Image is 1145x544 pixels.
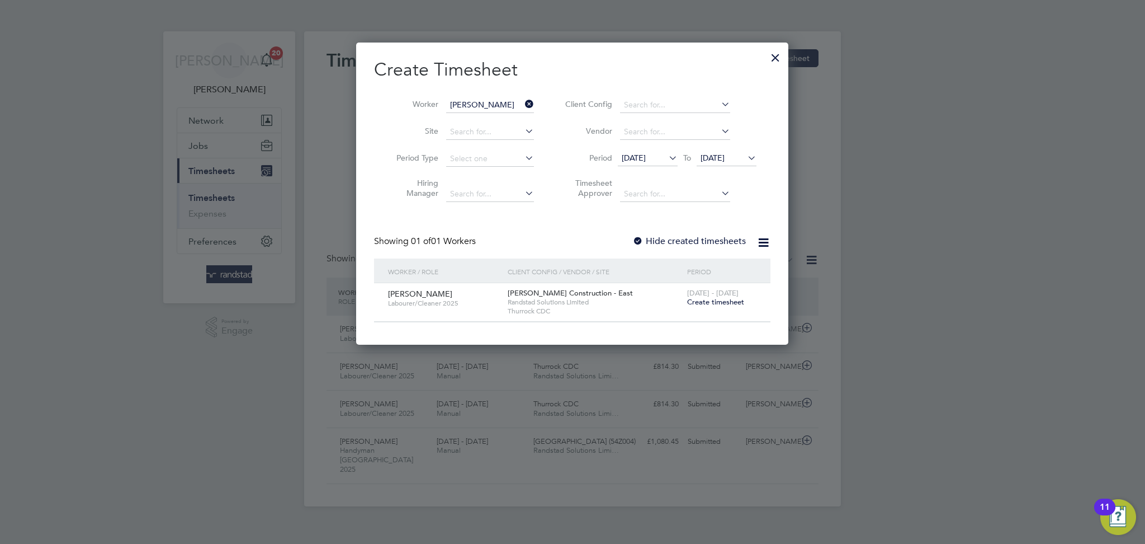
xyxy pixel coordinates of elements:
[385,259,505,284] div: Worker / Role
[446,124,534,140] input: Search for...
[620,124,730,140] input: Search for...
[388,99,438,109] label: Worker
[411,236,431,247] span: 01 of
[562,153,612,163] label: Period
[620,186,730,202] input: Search for...
[374,58,770,82] h2: Create Timesheet
[446,151,534,167] input: Select one
[388,299,499,308] span: Labourer/Cleaner 2025
[562,178,612,198] label: Timesheet Approver
[687,288,739,298] span: [DATE] - [DATE]
[388,289,452,299] span: [PERSON_NAME]
[1100,507,1110,522] div: 11
[374,236,478,247] div: Showing
[508,298,682,307] span: Randstad Solutions Limited
[508,288,633,298] span: [PERSON_NAME] Construction - East
[632,236,746,247] label: Hide created timesheets
[411,236,476,247] span: 01 Workers
[620,97,730,113] input: Search for...
[505,259,684,284] div: Client Config / Vendor / Site
[388,178,438,198] label: Hiring Manager
[680,151,694,165] span: To
[508,307,682,316] span: Thurrock CDC
[701,153,725,163] span: [DATE]
[562,126,612,136] label: Vendor
[446,186,534,202] input: Search for...
[446,97,534,113] input: Search for...
[687,297,744,307] span: Create timesheet
[388,153,438,163] label: Period Type
[1100,499,1136,535] button: Open Resource Center, 11 new notifications
[388,126,438,136] label: Site
[562,99,612,109] label: Client Config
[684,259,759,284] div: Period
[622,153,646,163] span: [DATE]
